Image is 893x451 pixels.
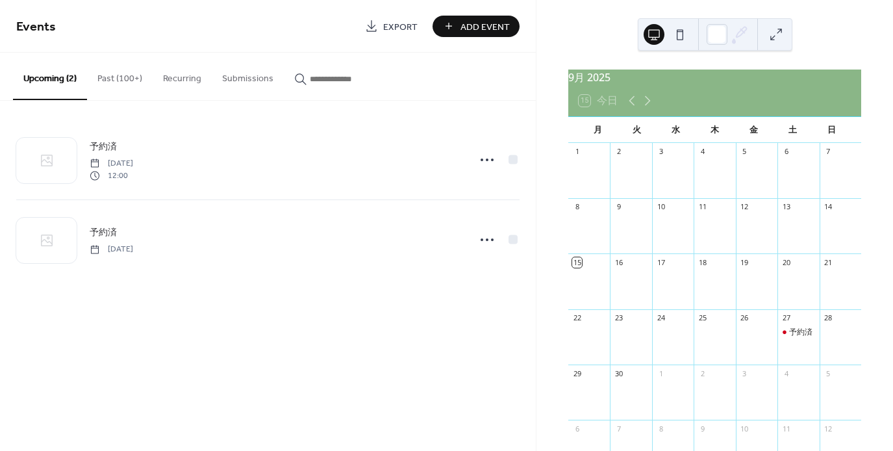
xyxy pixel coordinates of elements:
[153,53,212,99] button: Recurring
[657,117,696,143] div: 水
[824,147,833,157] div: 7
[383,20,418,34] span: Export
[789,327,812,338] div: 予約済
[579,117,618,143] div: 月
[618,117,657,143] div: 火
[824,313,833,323] div: 28
[698,147,707,157] div: 4
[781,147,791,157] div: 6
[781,257,791,267] div: 20
[656,257,666,267] div: 17
[698,257,707,267] div: 18
[16,14,56,40] span: Events
[614,368,623,378] div: 30
[698,368,707,378] div: 2
[656,368,666,378] div: 1
[90,140,117,154] span: 予約済
[614,257,623,267] div: 16
[572,424,582,433] div: 6
[90,139,117,154] a: 予約済
[13,53,87,100] button: Upcoming (2)
[740,424,749,433] div: 10
[781,202,791,212] div: 13
[572,147,582,157] div: 1
[824,368,833,378] div: 5
[773,117,812,143] div: 土
[698,313,707,323] div: 25
[781,368,791,378] div: 4
[90,226,117,240] span: 予約済
[572,368,582,378] div: 29
[824,202,833,212] div: 14
[614,202,623,212] div: 9
[656,202,666,212] div: 10
[824,424,833,433] div: 12
[740,202,749,212] div: 12
[90,225,117,240] a: 予約済
[90,170,133,181] span: 12:00
[777,327,819,338] div: 予約済
[781,313,791,323] div: 27
[212,53,284,99] button: Submissions
[568,70,861,85] div: 9月 2025
[460,20,510,34] span: Add Event
[740,147,749,157] div: 5
[698,424,707,433] div: 9
[572,313,582,323] div: 22
[812,117,851,143] div: 日
[781,424,791,433] div: 11
[572,202,582,212] div: 8
[740,368,749,378] div: 3
[90,158,133,170] span: [DATE]
[614,313,623,323] div: 23
[740,257,749,267] div: 19
[614,424,623,433] div: 7
[656,147,666,157] div: 3
[355,16,427,37] a: Export
[740,313,749,323] div: 26
[90,244,133,255] span: [DATE]
[696,117,735,143] div: 木
[656,424,666,433] div: 8
[824,257,833,267] div: 21
[87,53,153,99] button: Past (100+)
[433,16,520,37] button: Add Event
[734,117,773,143] div: 金
[656,313,666,323] div: 24
[572,257,582,267] div: 15
[698,202,707,212] div: 11
[614,147,623,157] div: 2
